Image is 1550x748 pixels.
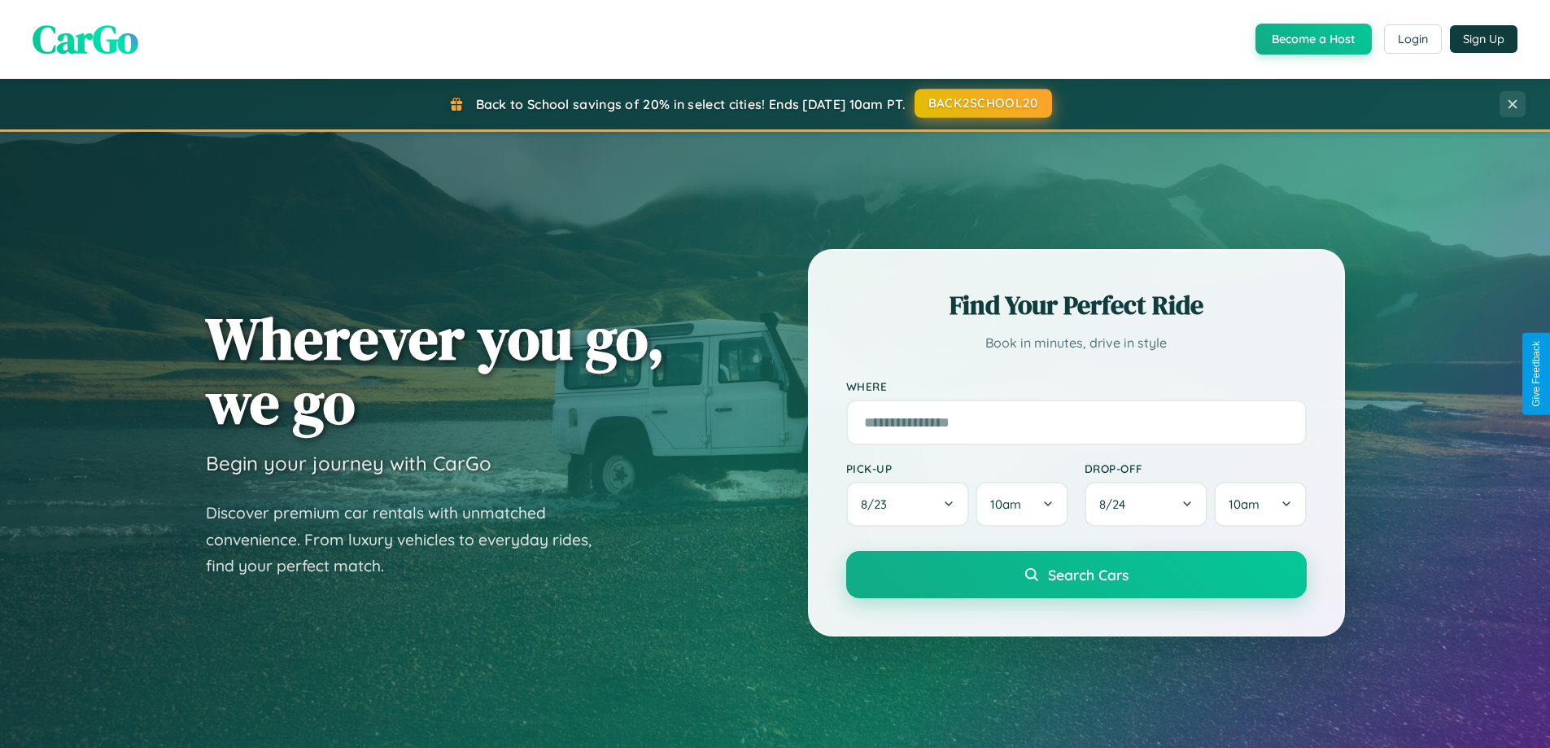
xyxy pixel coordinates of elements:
button: Login [1384,24,1442,54]
label: Pick-up [846,461,1068,475]
span: Back to School savings of 20% in select cities! Ends [DATE] 10am PT. [476,96,906,112]
span: 10am [990,496,1021,512]
div: Give Feedback [1530,341,1542,407]
label: Where [846,379,1307,393]
label: Drop-off [1085,461,1307,475]
button: 10am [1214,482,1306,527]
button: 10am [976,482,1068,527]
button: BACK2SCHOOL20 [915,89,1052,118]
span: 8 / 23 [861,496,895,512]
span: Search Cars [1048,566,1129,584]
p: Discover premium car rentals with unmatched convenience. From luxury vehicles to everyday rides, ... [206,500,613,580]
button: Become a Host [1255,24,1372,55]
button: Sign Up [1450,25,1517,53]
span: 8 / 24 [1099,496,1133,512]
span: CarGo [33,12,138,66]
button: 8/23 [846,482,970,527]
h2: Find Your Perfect Ride [846,287,1307,323]
p: Book in minutes, drive in style [846,331,1307,355]
button: Search Cars [846,551,1307,598]
span: 10am [1229,496,1260,512]
button: 8/24 [1085,482,1208,527]
h1: Wherever you go, we go [206,306,665,435]
h3: Begin your journey with CarGo [206,451,491,475]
